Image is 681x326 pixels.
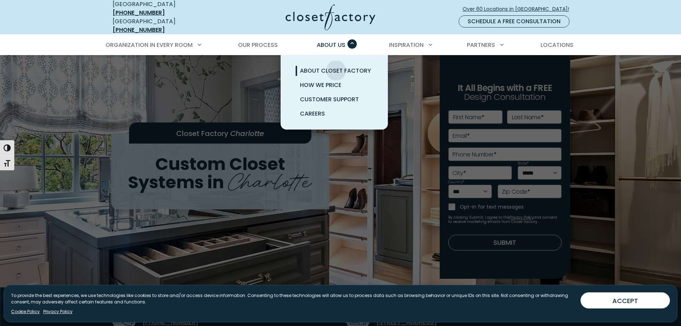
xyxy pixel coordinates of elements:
[462,3,575,15] a: Over 60 Locations in [GEOGRAPHIC_DATA]!
[113,26,165,34] a: [PHONE_NUMBER]
[281,55,388,130] ul: About Us submenu
[11,292,575,305] p: To provide the best experiences, we use technologies like cookies to store and/or access device i...
[286,4,375,30] img: Closet Factory Logo
[300,81,341,89] span: How We Price
[467,41,495,49] span: Partners
[43,308,73,315] a: Privacy Policy
[541,41,573,49] span: Locations
[300,67,371,75] span: About Closet Factory
[300,110,325,118] span: Careers
[238,41,278,49] span: Our Process
[459,15,569,28] a: Schedule a Free Consultation
[105,41,193,49] span: Organization in Every Room
[317,41,345,49] span: About Us
[113,17,216,34] div: [GEOGRAPHIC_DATA]
[389,41,424,49] span: Inspiration
[113,9,165,17] a: [PHONE_NUMBER]
[11,308,40,315] a: Cookie Policy
[300,95,359,103] span: Customer Support
[463,5,575,13] span: Over 60 Locations in [GEOGRAPHIC_DATA]!
[100,35,581,55] nav: Primary Menu
[581,292,670,308] button: ACCEPT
